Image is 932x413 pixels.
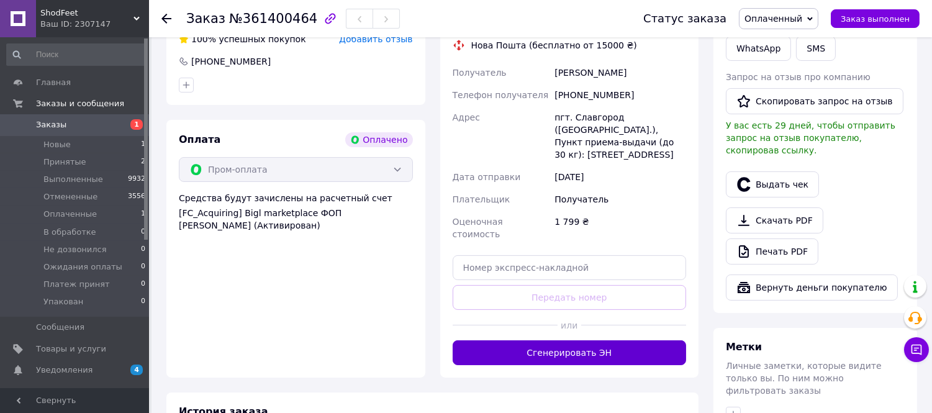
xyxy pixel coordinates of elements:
button: Заказ выполнен [831,9,920,28]
span: Оплаченные [43,209,97,220]
span: Новые [43,139,71,150]
span: Добавить отзыв [339,34,412,44]
span: 0 [141,227,145,238]
div: [DATE] [552,166,689,188]
span: Плательщик [453,194,510,204]
div: [PERSON_NAME] [552,61,689,84]
span: Оплата [179,134,220,145]
span: Метки [726,341,762,353]
button: SMS [796,36,836,61]
span: ShodFeet [40,7,133,19]
span: Заказ [186,11,225,26]
div: Получатель [552,188,689,211]
span: 1 [141,209,145,220]
span: Уведомления [36,365,93,376]
div: [FC_Acquiring] Bigl marketplace ФОП [PERSON_NAME] (Активирован) [179,207,413,232]
div: Нова Пошта (бесплатно от 15000 ₴) [468,39,640,52]
span: Запрос на отзыв про компанию [726,72,871,82]
div: пгт. Славгород ([GEOGRAPHIC_DATA].), Пункт приема-выдачи (до 30 кг): [STREET_ADDRESS] [552,106,689,166]
span: Не дозвонился [43,244,107,255]
button: Сгенерировать ЭН [453,340,687,365]
span: Заказы [36,119,66,130]
span: Упакован [43,296,83,307]
span: Сообщения [36,322,84,333]
span: Заказы и сообщения [36,98,124,109]
div: 1 799 ₴ [552,211,689,245]
span: У вас есть 29 дней, чтобы отправить запрос на отзыв покупателю, скопировав ссылку. [726,120,895,155]
span: или [558,319,581,332]
div: Ваш ID: 2307147 [40,19,149,30]
span: Выполненные [43,174,103,185]
div: Оплачено [345,132,412,147]
input: Поиск [6,43,147,66]
div: [PHONE_NUMBER] [190,55,272,68]
span: Ожидания оплаты [43,261,122,273]
span: 100% [191,34,216,44]
span: 2 [141,157,145,168]
span: 0 [141,279,145,290]
span: 0 [141,244,145,255]
button: Вернуть деньги покупателю [726,275,898,301]
button: Выдать чек [726,171,819,197]
span: 3556 [128,191,145,202]
button: Скопировать запрос на отзыв [726,88,903,114]
span: Товары и услуги [36,343,106,355]
span: 1 [141,139,145,150]
span: Главная [36,77,71,88]
span: Показатели работы компании [36,386,115,408]
span: Принятые [43,157,86,168]
span: 1 [130,119,143,130]
span: 4 [130,365,143,375]
span: Оплаченный [744,14,802,24]
a: Скачать PDF [726,207,823,234]
span: Дата отправки [453,172,521,182]
span: №361400464 [229,11,317,26]
a: Печать PDF [726,238,818,265]
span: Платеж принят [43,279,110,290]
span: Отмененные [43,191,97,202]
span: Личные заметки, которые видите только вы. По ним можно фильтровать заказы [726,361,882,396]
div: [PHONE_NUMBER] [552,84,689,106]
span: 0 [141,296,145,307]
div: успешных покупок [179,33,306,45]
div: Статус заказа [643,12,726,25]
a: WhatsApp [726,36,791,61]
button: Чат с покупателем [904,337,929,362]
span: 9932 [128,174,145,185]
span: 0 [141,261,145,273]
span: Получатель [453,68,507,78]
input: Номер экспресс-накладной [453,255,687,280]
div: Вернуться назад [161,12,171,25]
span: Адрес [453,112,480,122]
span: Заказ выполнен [841,14,910,24]
span: Оценочная стоимость [453,217,503,239]
span: В обработке [43,227,96,238]
span: Телефон получателя [453,90,549,100]
div: Средства будут зачислены на расчетный счет [179,192,413,232]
